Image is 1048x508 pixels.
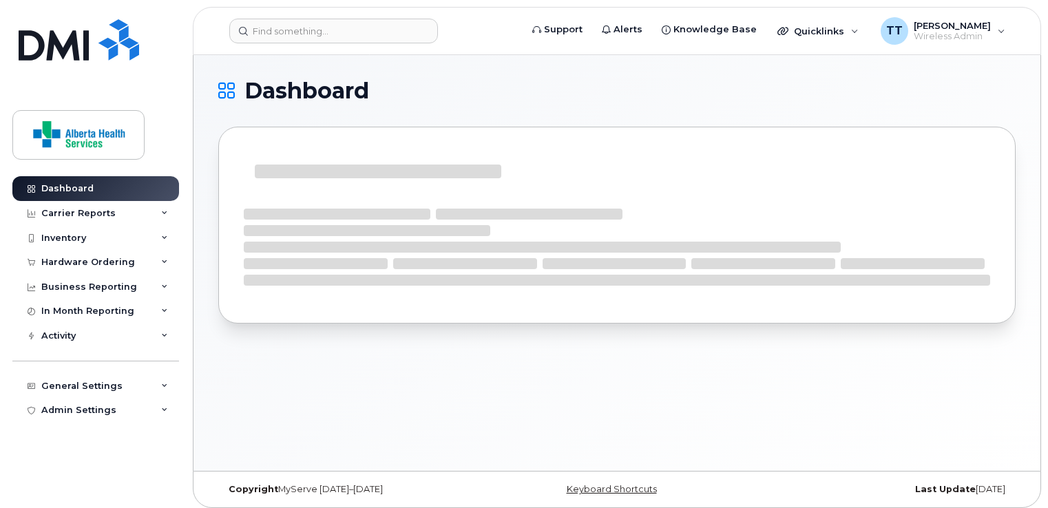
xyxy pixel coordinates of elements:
div: [DATE] [750,484,1016,495]
div: MyServe [DATE]–[DATE] [218,484,484,495]
a: Keyboard Shortcuts [567,484,657,494]
span: Dashboard [244,81,369,101]
strong: Last Update [915,484,976,494]
strong: Copyright [229,484,278,494]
